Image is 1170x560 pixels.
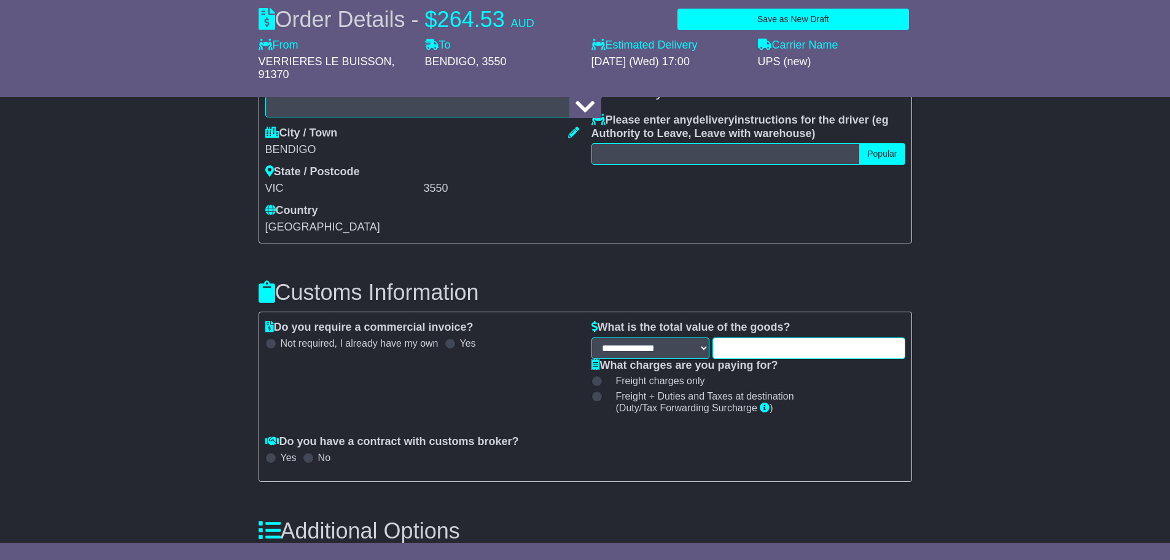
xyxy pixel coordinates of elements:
span: 264.53 [437,7,505,32]
label: Do you have a contract with customs broker? [265,435,519,449]
label: Carrier Name [758,39,838,52]
span: (Duty/Tax Forwarding Surcharge ) [616,402,773,414]
span: Freight + Duties and Taxes at destination [616,390,794,402]
h3: Additional Options [259,519,912,543]
label: Yes [281,452,297,463]
div: UPS (new) [758,55,912,69]
div: [DATE] (Wed) 17:00 [591,55,746,69]
div: VIC [265,182,421,195]
span: , 91370 [259,55,395,81]
div: Order Details - [259,6,534,33]
label: Do you require a commercial invoice? [265,321,474,334]
span: delivery [693,114,735,126]
label: Yes [460,337,476,349]
label: Country [265,204,318,218]
span: VERRIERES LE BUISSON [259,55,392,68]
button: Popular [859,143,905,165]
label: Freight charges only [601,375,705,387]
span: $ [425,7,437,32]
span: eg Authority to Leave, Leave with warehouse [591,114,889,140]
label: Not required, I already have my own [281,337,439,349]
label: Estimated Delivery [591,39,746,52]
div: BENDIGO [265,143,579,157]
button: Save as New Draft [677,9,908,30]
label: No [318,452,330,463]
h3: Customs Information [259,280,912,305]
span: BENDIGO [425,55,476,68]
span: AUD [511,17,534,30]
label: What charges are you paying for? [591,359,778,373]
label: What is the total value of the goods? [591,321,790,334]
div: 3550 [424,182,579,195]
label: State / Postcode [265,165,360,179]
label: To [425,39,451,52]
label: From [259,39,298,52]
span: , 3550 [476,55,507,68]
label: City / Town [265,127,338,140]
label: Please enter any instructions for the driver ( ) [591,114,905,140]
span: [GEOGRAPHIC_DATA] [265,221,380,233]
